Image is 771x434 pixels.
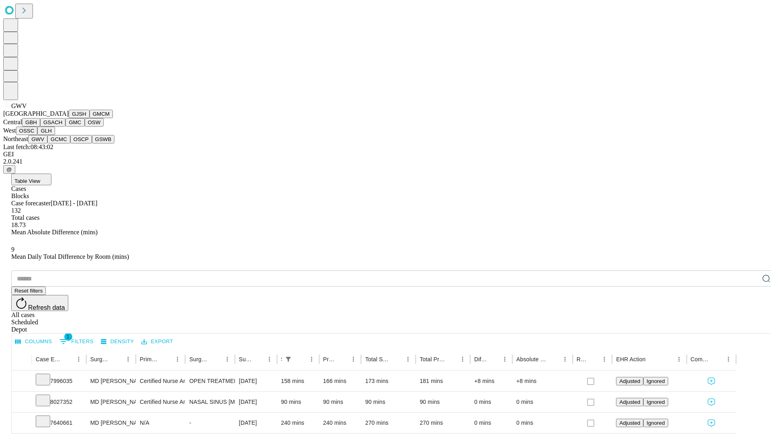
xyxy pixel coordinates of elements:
[189,392,230,412] div: NASAL SINUS [MEDICAL_DATA] [MEDICAL_DATA] REPAIR CSF LEAK
[3,135,28,142] span: Northeast
[11,295,68,311] button: Refresh data
[139,336,175,348] button: Export
[577,356,587,362] div: Resolved in EHR
[474,356,487,362] div: Difference
[474,392,508,412] div: 0 mins
[11,200,51,207] span: Case forecaster
[365,392,412,412] div: 90 mins
[323,356,336,362] div: Predicted In Room Duration
[65,118,84,127] button: GMC
[647,420,665,426] span: Ignored
[348,354,359,365] button: Menu
[36,413,82,433] div: 7640661
[6,166,12,172] span: @
[73,354,84,365] button: Menu
[28,304,65,311] span: Refresh data
[22,118,40,127] button: GBH
[11,253,129,260] span: Mean Daily Total Difference by Room (mins)
[365,371,412,391] div: 173 mins
[11,102,27,109] span: GWV
[402,354,414,365] button: Menu
[420,371,466,391] div: 181 mins
[516,371,569,391] div: +8 mins
[323,371,357,391] div: 166 mins
[16,416,28,430] button: Expand
[122,354,134,365] button: Menu
[516,356,547,362] div: Absolute Difference
[16,395,28,409] button: Expand
[239,392,273,412] div: [DATE]
[3,110,69,117] span: [GEOGRAPHIC_DATA]
[90,356,110,362] div: Surgeon Name
[70,135,92,143] button: OSCP
[140,392,181,412] div: Certified Nurse Anesthetist
[189,413,230,433] div: -
[36,392,82,412] div: 8027352
[36,371,82,391] div: 7996035
[140,413,181,433] div: N/A
[323,413,357,433] div: 240 mins
[14,288,43,294] span: Reset filters
[499,354,510,365] button: Menu
[587,354,599,365] button: Sort
[516,392,569,412] div: 0 mins
[306,354,317,365] button: Menu
[281,413,315,433] div: 240 mins
[16,375,28,389] button: Expand
[616,377,643,385] button: Adjusted
[488,354,499,365] button: Sort
[14,178,40,184] span: Table View
[295,354,306,365] button: Sort
[619,399,640,405] span: Adjusted
[99,336,136,348] button: Density
[283,354,294,365] div: 1 active filter
[559,354,571,365] button: Menu
[365,356,390,362] div: Total Scheduled Duration
[90,371,132,391] div: MD [PERSON_NAME] [PERSON_NAME] Md
[643,398,668,406] button: Ignored
[548,354,559,365] button: Sort
[712,354,723,365] button: Sort
[37,127,55,135] button: GLH
[619,378,640,384] span: Adjusted
[11,246,14,253] span: 9
[281,371,315,391] div: 158 mins
[3,158,768,165] div: 2.0.241
[13,336,54,348] button: Select columns
[647,378,665,384] span: Ignored
[222,354,233,365] button: Menu
[253,354,264,365] button: Sort
[420,413,466,433] div: 270 mins
[516,413,569,433] div: 0 mins
[3,143,53,150] span: Last fetch: 08:43:02
[210,354,222,365] button: Sort
[446,354,457,365] button: Sort
[283,354,294,365] button: Show filters
[64,333,72,341] span: 1
[599,354,610,365] button: Menu
[281,392,315,412] div: 90 mins
[28,135,47,143] button: GWV
[457,354,468,365] button: Menu
[11,287,46,295] button: Reset filters
[3,127,16,134] span: West
[11,221,26,228] span: 18.73
[647,399,665,405] span: Ignored
[3,165,15,174] button: @
[323,392,357,412] div: 90 mins
[239,413,273,433] div: [DATE]
[90,392,132,412] div: MD [PERSON_NAME] [PERSON_NAME]
[92,135,115,143] button: GSWB
[172,354,183,365] button: Menu
[51,200,97,207] span: [DATE] - [DATE]
[3,151,768,158] div: GEI
[723,354,734,365] button: Menu
[365,413,412,433] div: 270 mins
[90,110,113,118] button: GMCM
[616,419,643,427] button: Adjusted
[69,110,90,118] button: GJSH
[691,356,711,362] div: Comments
[3,119,22,125] span: Central
[62,354,73,365] button: Sort
[111,354,122,365] button: Sort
